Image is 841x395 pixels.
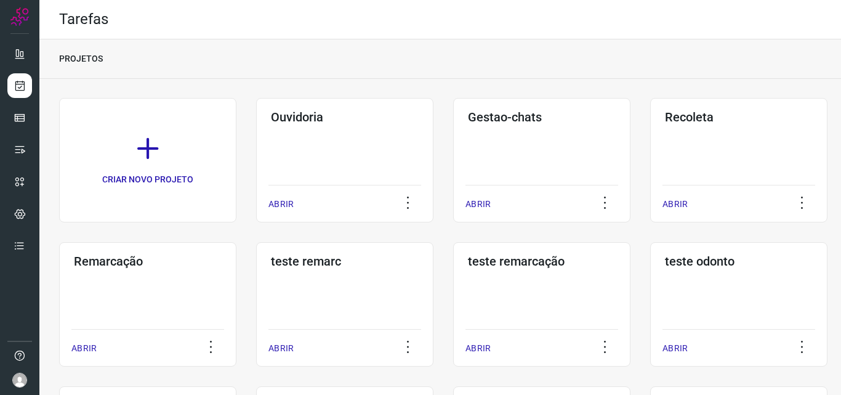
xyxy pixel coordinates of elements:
[271,254,419,269] h3: teste remarc
[665,254,813,269] h3: teste odonto
[271,110,419,124] h3: Ouvidoria
[665,110,813,124] h3: Recoleta
[59,52,103,65] p: PROJETOS
[59,10,108,28] h2: Tarefas
[465,198,491,211] p: ABRIR
[268,198,294,211] p: ABRIR
[468,254,616,269] h3: teste remarcação
[268,342,294,355] p: ABRIR
[102,173,193,186] p: CRIAR NOVO PROJETO
[662,198,688,211] p: ABRIR
[71,342,97,355] p: ABRIR
[468,110,616,124] h3: Gestao-chats
[12,373,27,388] img: avatar-user-boy.jpg
[465,342,491,355] p: ABRIR
[74,254,222,269] h3: Remarcação
[10,7,29,26] img: Logo
[662,342,688,355] p: ABRIR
